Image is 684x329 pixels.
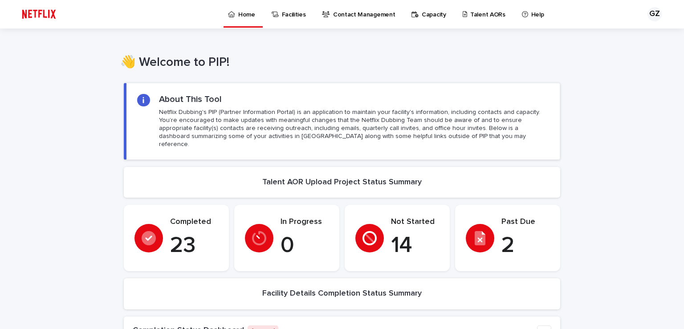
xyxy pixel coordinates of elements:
[159,108,549,149] p: Netflix Dubbing's PIP (Partner Information Portal) is an application to maintain your facility's ...
[501,232,550,259] p: 2
[391,232,439,259] p: 14
[262,289,422,299] h2: Facility Details Completion Status Summary
[501,217,550,227] p: Past Due
[18,5,60,23] img: ifQbXi3ZQGMSEF7WDB7W
[159,94,222,105] h2: About This Tool
[170,232,218,259] p: 23
[262,178,422,187] h2: Talent AOR Upload Project Status Summary
[281,232,329,259] p: 0
[281,217,329,227] p: In Progress
[120,55,557,70] h1: 👋 Welcome to PIP!
[170,217,218,227] p: Completed
[391,217,439,227] p: Not Started
[647,7,662,21] div: GZ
